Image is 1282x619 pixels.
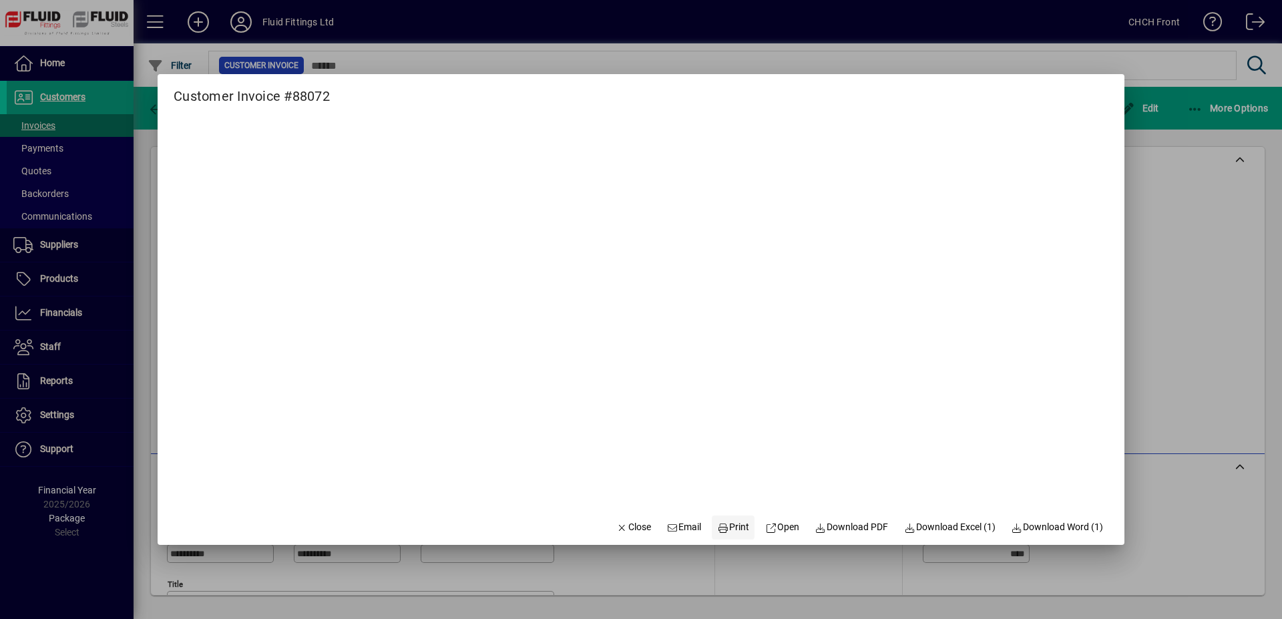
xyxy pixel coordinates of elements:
[158,74,346,107] h2: Customer Invoice #88072
[667,520,702,534] span: Email
[1012,520,1104,534] span: Download Word (1)
[815,520,889,534] span: Download PDF
[1006,515,1109,540] button: Download Word (1)
[712,515,755,540] button: Print
[616,520,651,534] span: Close
[662,515,707,540] button: Email
[899,515,1001,540] button: Download Excel (1)
[717,520,749,534] span: Print
[765,520,799,534] span: Open
[810,515,894,540] a: Download PDF
[611,515,656,540] button: Close
[760,515,805,540] a: Open
[904,520,996,534] span: Download Excel (1)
